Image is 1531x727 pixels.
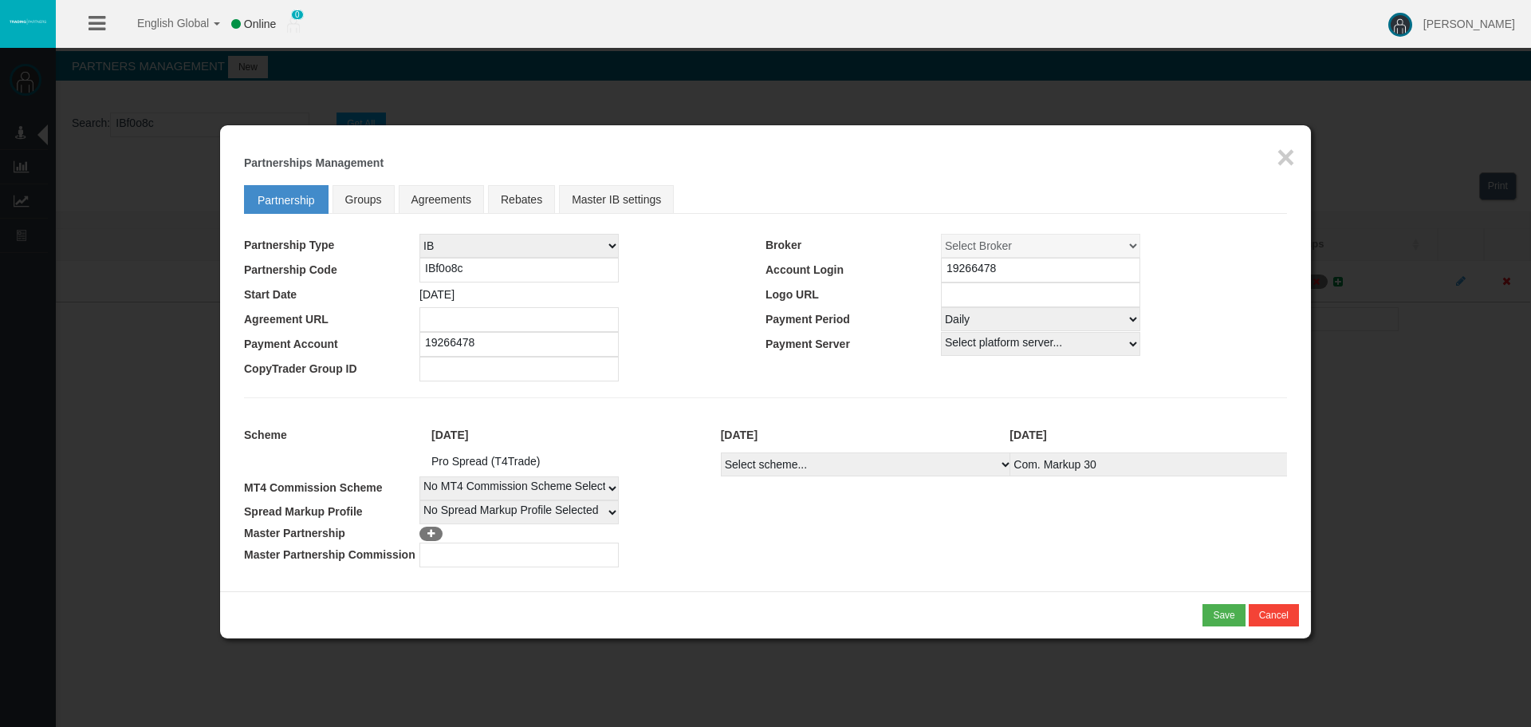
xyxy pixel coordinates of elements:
[244,543,419,567] td: Master Partnership Commission
[291,10,304,20] span: 0
[244,332,419,357] td: Payment Account
[244,418,419,452] td: Scheme
[244,258,419,283] td: Partnership Code
[419,426,709,444] div: [DATE]
[244,524,419,543] td: Master Partnership
[244,185,329,214] a: Partnership
[1277,141,1295,173] button: ×
[287,17,300,33] img: user_small.png
[1423,18,1515,30] span: [PERSON_NAME]
[765,283,941,307] td: Logo URL
[765,307,941,332] td: Payment Period
[1202,604,1245,626] button: Save
[998,426,1287,444] div: [DATE]
[419,288,455,301] span: [DATE]
[333,185,395,214] a: Groups
[244,476,419,500] td: MT4 Commission Scheme
[244,307,419,332] td: Agreement URL
[488,185,555,214] a: Rebates
[709,426,998,444] div: [DATE]
[1249,604,1299,626] button: Cancel
[765,234,941,258] td: Broker
[765,332,941,357] td: Payment Server
[8,18,48,25] img: logo.svg
[765,258,941,283] td: Account Login
[244,18,276,30] span: Online
[244,283,419,307] td: Start Date
[1388,13,1412,37] img: user-image
[116,17,209,30] span: English Global
[399,185,484,214] a: Agreements
[345,193,382,206] span: Groups
[244,234,419,258] td: Partnership Type
[559,185,674,214] a: Master IB settings
[244,500,419,524] td: Spread Markup Profile
[431,455,540,468] span: Pro Spread (T4Trade)
[244,357,419,381] td: CopyTrader Group ID
[1213,608,1234,622] div: Save
[244,156,384,169] b: Partnerships Management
